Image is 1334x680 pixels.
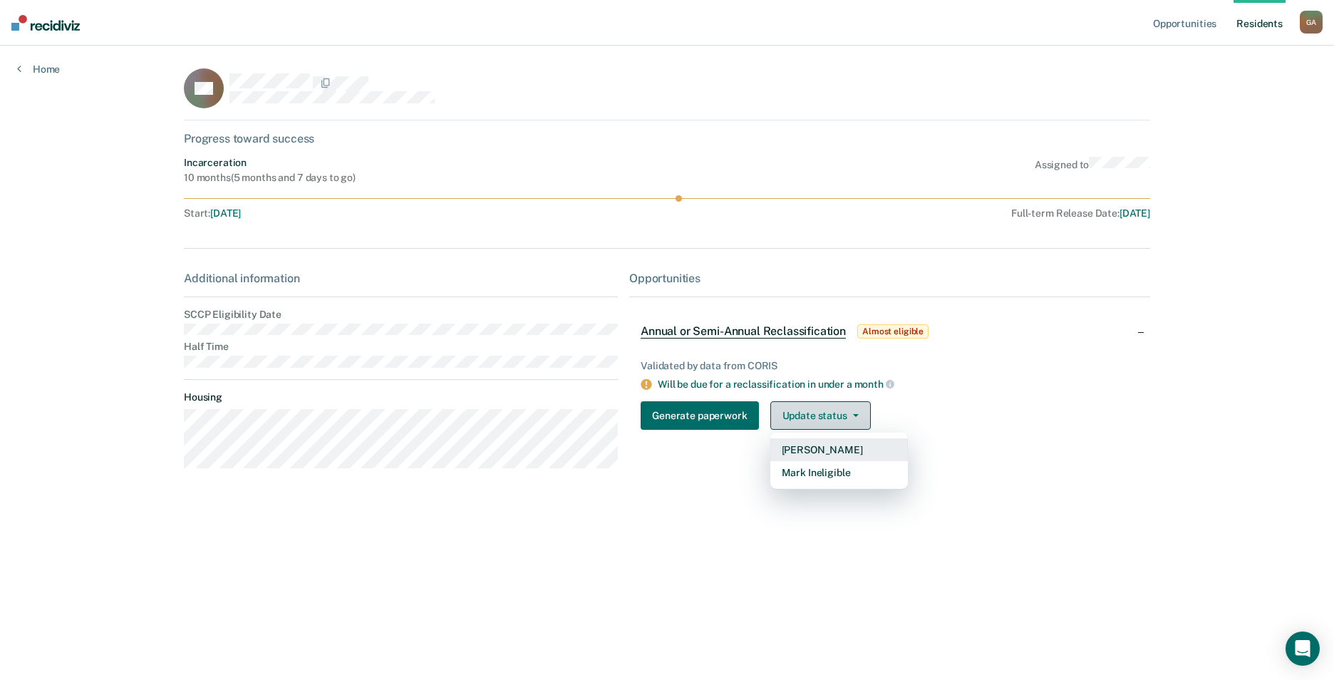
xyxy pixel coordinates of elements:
button: Generate paperwork [641,401,758,430]
div: Incarceration [184,157,356,169]
div: Validated by data from CORIS [641,360,1139,372]
div: Full-term Release Date : [629,207,1150,220]
dt: SCCP Eligibility Date [184,309,618,321]
span: [DATE] [210,207,241,219]
div: Progress toward success [184,132,1150,145]
div: Annual or Semi-Annual ReclassificationAlmost eligible [629,309,1150,354]
span: Annual or Semi-Annual Reclassification [641,324,846,339]
dt: Housing [184,391,618,403]
div: Additional information [184,272,618,285]
dt: Half Time [184,341,618,353]
div: G A [1300,11,1323,34]
div: 10 months ( 5 months and 7 days to go ) [184,172,356,184]
div: Opportunities [629,272,1150,285]
img: Recidiviz [11,15,80,31]
button: [PERSON_NAME] [770,438,908,461]
span: [DATE] [1120,207,1150,219]
button: Update status [770,401,871,430]
div: Open Intercom Messenger [1286,632,1320,666]
button: Mark Ineligible [770,461,908,484]
a: Home [17,63,60,76]
a: Navigate to form link [641,401,764,430]
div: Assigned to [1035,157,1150,184]
button: GA [1300,11,1323,34]
div: Will be due for a reclassification in under a month [658,378,1139,391]
div: Start : [184,207,624,220]
span: Almost eligible [857,324,929,339]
